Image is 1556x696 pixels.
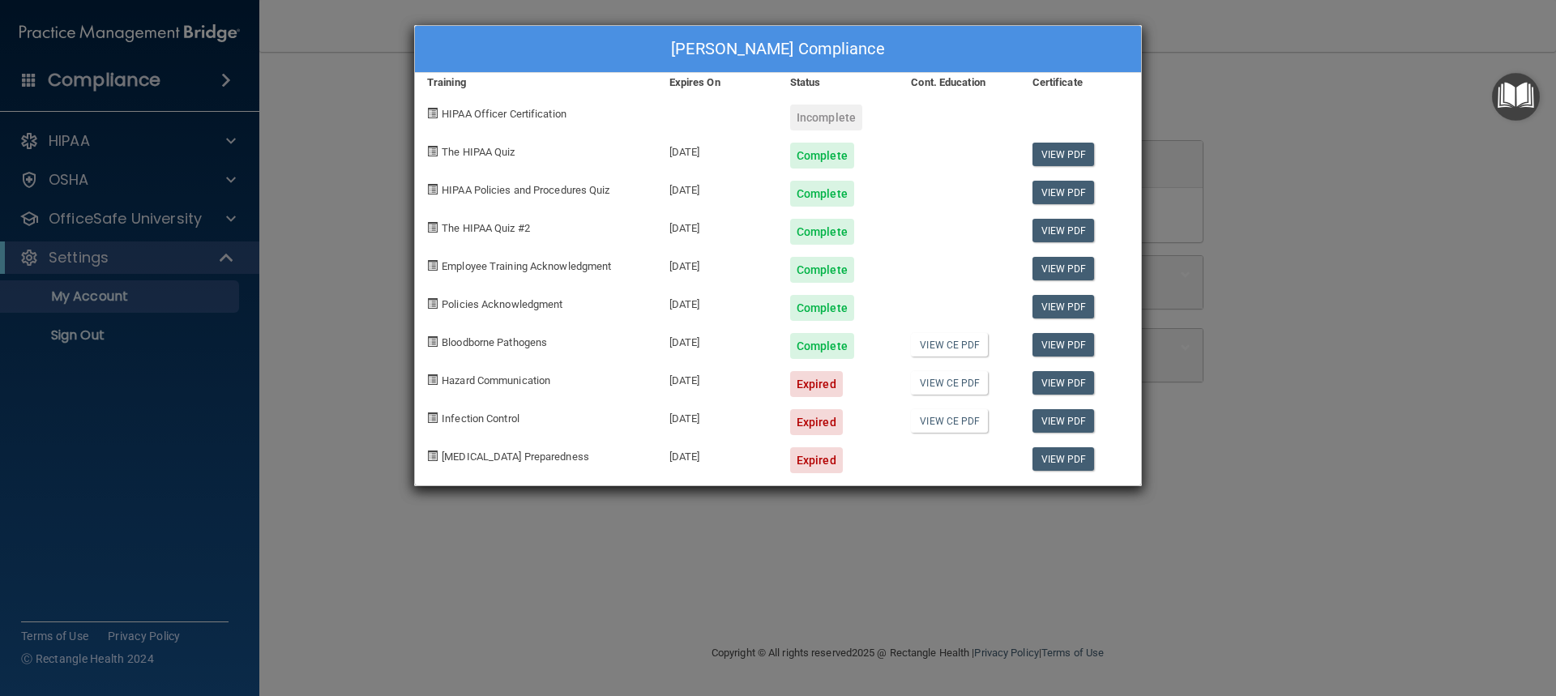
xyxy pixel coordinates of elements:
div: [DATE] [657,245,778,283]
div: Complete [790,143,854,169]
a: View PDF [1032,295,1095,318]
div: Incomplete [790,105,862,130]
div: Certificate [1020,73,1141,92]
a: View PDF [1032,333,1095,357]
div: [DATE] [657,359,778,397]
div: Complete [790,295,854,321]
div: [DATE] [657,130,778,169]
div: [DATE] [657,283,778,321]
a: View PDF [1032,447,1095,471]
span: [MEDICAL_DATA] Preparedness [442,450,589,463]
a: View CE PDF [911,333,988,357]
a: View PDF [1032,257,1095,280]
span: Hazard Communication [442,374,550,386]
iframe: Drift Widget Chat Controller [1276,581,1537,646]
span: Employee Training Acknowledgment [442,260,611,272]
a: View PDF [1032,143,1095,166]
div: Training [415,73,657,92]
span: Infection Control [442,412,519,425]
a: View PDF [1032,371,1095,395]
span: The HIPAA Quiz #2 [442,222,530,234]
div: [PERSON_NAME] Compliance [415,26,1141,73]
span: Policies Acknowledgment [442,298,562,310]
div: Expired [790,447,843,473]
div: Cont. Education [899,73,1020,92]
a: View PDF [1032,409,1095,433]
div: Expires On [657,73,778,92]
div: [DATE] [657,169,778,207]
a: View PDF [1032,181,1095,204]
div: Complete [790,257,854,283]
div: Complete [790,219,854,245]
span: HIPAA Policies and Procedures Quiz [442,184,609,196]
div: [DATE] [657,435,778,473]
span: HIPAA Officer Certification [442,108,566,120]
div: [DATE] [657,321,778,359]
span: The HIPAA Quiz [442,146,515,158]
div: Expired [790,409,843,435]
div: [DATE] [657,397,778,435]
div: Status [778,73,899,92]
div: Expired [790,371,843,397]
div: [DATE] [657,207,778,245]
span: Bloodborne Pathogens [442,336,547,348]
a: View CE PDF [911,409,988,433]
div: Complete [790,181,854,207]
a: View PDF [1032,219,1095,242]
button: Open Resource Center [1492,73,1540,121]
div: Complete [790,333,854,359]
a: View CE PDF [911,371,988,395]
